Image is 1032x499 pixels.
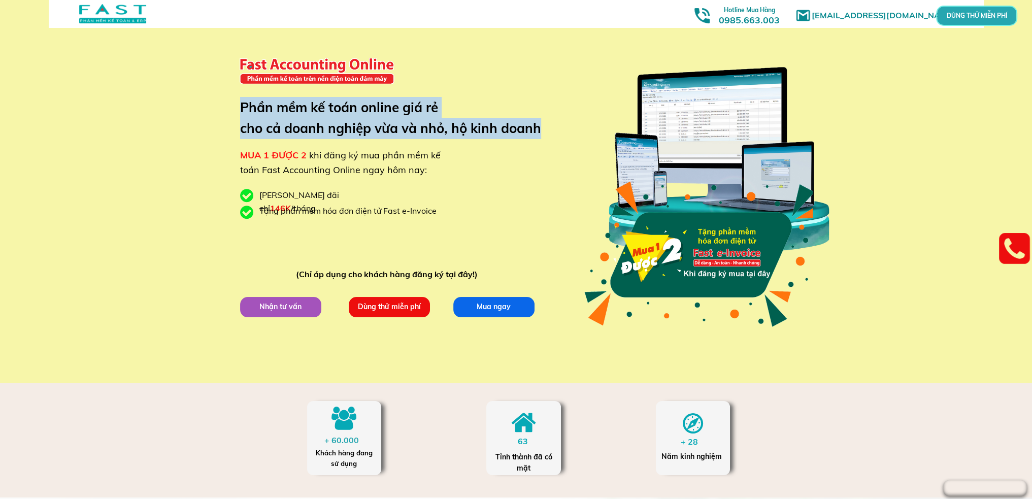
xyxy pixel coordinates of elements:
div: Tặng phần mềm hóa đơn điện tử Fast e-Invoice [259,205,444,218]
div: Khách hàng đang sử dụng [312,448,376,469]
h3: 0985.663.003 [708,4,791,25]
p: Mua ngay [453,296,535,317]
span: MUA 1 ĐƯỢC 2 [240,149,307,161]
div: Tỉnh thành đã có mặt [494,451,553,474]
span: Hotline Mua Hàng [724,6,775,14]
span: khi đăng ký mua phần mềm kế toán Fast Accounting Online ngay hôm nay: [240,149,441,176]
p: Dùng thử miễn phí [348,296,430,317]
div: + 60.000 [324,434,364,447]
span: 146K [270,203,291,213]
div: 63 [518,435,538,448]
h1: [EMAIL_ADDRESS][DOMAIN_NAME] [812,9,961,22]
p: DÙNG THỬ MIỄN PHÍ [963,13,990,19]
p: Nhận tư vấn [240,296,321,317]
div: [PERSON_NAME] đãi chỉ /tháng [259,189,391,215]
div: Năm kinh nghiệm [661,451,724,462]
h3: Phần mềm kế toán online giá rẻ cho cả doanh nghiệp vừa và nhỏ, hộ kinh doanh [240,97,556,139]
div: + 28 [681,436,708,449]
div: (Chỉ áp dụng cho khách hàng đăng ký tại đây!) [296,268,482,281]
